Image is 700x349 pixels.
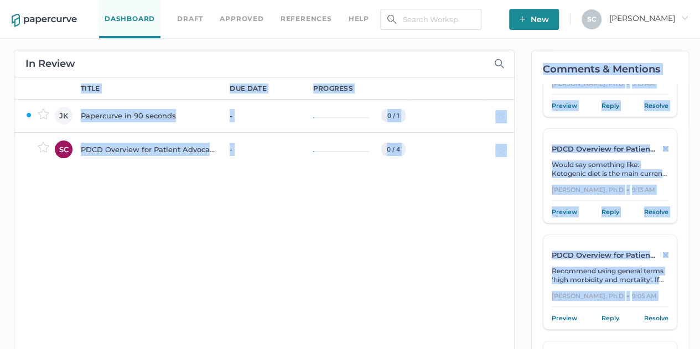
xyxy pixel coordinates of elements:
[281,13,332,25] a: References
[177,13,203,25] a: Draft
[495,146,507,153] img: eye-light-gray.b6d092a5.svg
[81,109,216,122] div: Papercurve in 90 seconds
[552,144,657,153] div: PDCD Overview for Patient Advocacy
[644,100,668,111] a: Resolve
[381,143,406,156] div: 0 / 4
[552,251,657,259] div: PDCD Overview for Patient Advocacy
[644,206,668,217] a: Resolve
[552,312,577,324] a: Preview
[587,15,597,23] span: S C
[55,140,72,158] div: SC
[602,312,619,324] a: Reply
[552,291,668,307] div: [PERSON_NAME], Ph.D 9:05 AM
[230,84,266,93] div: due date
[81,84,100,93] div: title
[38,108,49,119] img: star-inactive.70f2008a.svg
[495,112,507,119] img: eye-light-gray.b6d092a5.svg
[626,79,629,88] div: ●
[349,13,369,25] div: help
[219,99,302,132] td: -
[543,64,688,74] h2: Comments & Mentions
[552,206,577,217] a: Preview
[25,112,32,118] img: ZaPP2z7XVwAAAABJRU5ErkJggg==
[552,185,668,201] div: [PERSON_NAME], Ph.D 9:13 AM
[220,13,263,25] a: Approved
[602,100,619,111] a: Reply
[25,59,75,69] h2: In Review
[381,109,406,122] div: 0 / 1
[387,15,396,24] img: search.bf03fe8b.svg
[552,100,577,111] a: Preview
[609,13,688,23] span: [PERSON_NAME]
[12,14,77,27] img: papercurve-logo-colour.7244d18c.svg
[552,160,667,222] span: Would say something like: Ketogenic diet is the main current treatment option'. Could cite [PERSO...
[602,206,619,217] a: Reply
[552,267,665,310] span: Recommend using general terms 'high morbidity and mortality'. If using specifics, cite the publis...
[663,252,668,258] img: close-grey.86d01b58.svg
[626,291,629,301] div: ●
[552,79,668,95] div: [PERSON_NAME], Ph.D 9:15 AM
[494,59,504,69] img: search-icon-expand.c6106642.svg
[519,9,549,30] span: New
[81,143,216,156] div: PDCD Overview for Patient Advocacy
[519,16,525,22] img: plus-white.e19ec114.svg
[663,146,668,152] img: close-grey.86d01b58.svg
[509,9,559,30] button: New
[219,132,302,165] td: -
[644,312,668,324] a: Resolve
[681,14,688,22] i: arrow_right
[380,9,481,30] input: Search Workspace
[55,107,72,124] div: JK
[313,84,353,93] div: progress
[38,142,49,153] img: star-inactive.70f2008a.svg
[626,185,629,195] div: ●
